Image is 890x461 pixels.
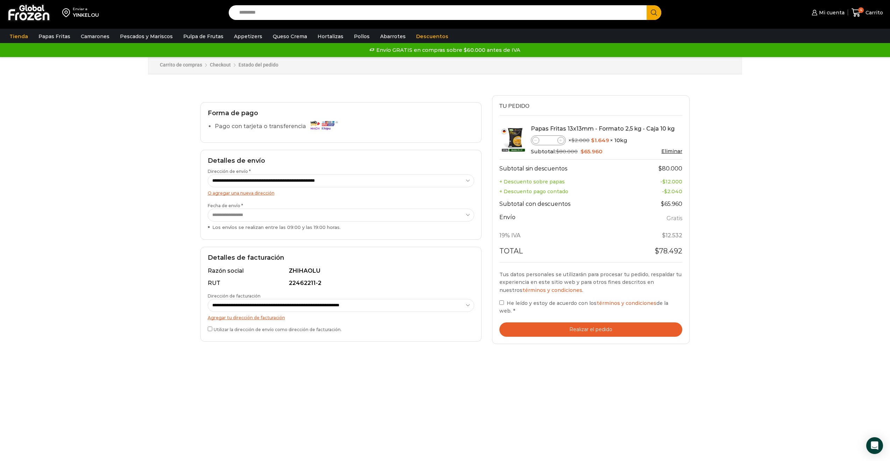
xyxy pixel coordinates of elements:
[208,315,285,320] a: Agregar tu dirección de facturación
[556,148,559,155] span: $
[633,187,683,196] td: -
[35,30,74,43] a: Papas Fritas
[655,247,682,255] bdi: 78.492
[662,232,682,239] span: 12.532
[314,30,347,43] a: Hortalizas
[581,148,603,155] bdi: 65.960
[208,299,474,312] select: Dirección de facturación
[208,325,474,333] label: Utilizar la dirección de envío como dirección de facturación.
[499,212,633,228] th: Envío
[77,30,113,43] a: Camarones
[499,102,529,110] span: Tu pedido
[658,165,682,172] bdi: 80.000
[662,179,682,185] bdi: 12.000
[208,203,474,231] label: Fecha de envío *
[160,62,202,69] a: Carrito de compras
[73,12,99,19] div: YINKELOU
[647,5,661,20] button: Search button
[208,224,474,231] div: Los envíos se realizan entre las 09:00 y las 19:00 horas.
[633,177,683,187] td: -
[208,157,474,165] h2: Detalles de envío
[810,6,844,20] a: Mi cuenta
[208,168,474,187] label: Dirección de envío *
[208,190,275,196] a: O agregar una nueva dirección
[499,244,633,262] th: Total
[62,7,73,19] img: address-field-icon.svg
[116,30,176,43] a: Pescados y Mariscos
[852,5,883,21] a: 4 Carrito
[866,437,883,454] div: Open Intercom Messenger
[662,232,665,239] span: $
[208,279,288,287] div: RUT
[864,9,883,16] span: Carrito
[73,7,99,12] div: Enviar a
[289,267,470,275] div: ZHIHAOLU
[377,30,409,43] a: Abarrotes
[6,30,31,43] a: Tienda
[208,267,288,275] div: Razón social
[531,125,675,132] a: Papas Fritas 13x13mm - Formato 2,5 kg - Caja 10 kg
[499,177,633,187] th: + Descuento sobre papas
[208,293,474,312] label: Dirección de facturación
[531,148,683,155] div: Subtotal:
[664,188,682,195] bdi: 2.040
[208,327,212,331] input: Utilizar la dirección de envío como dirección de facturación.
[208,254,474,262] h2: Detalles de facturación
[350,30,373,43] a: Pollos
[180,30,227,43] a: Pulpa de Frutas
[499,228,633,244] th: 19% IVA
[667,214,682,224] label: Gratis
[661,148,682,154] a: Eliminar
[661,201,664,207] span: $
[308,119,340,131] img: Pago con tarjeta o transferencia
[215,120,342,133] label: Pago con tarjeta o transferencia
[208,209,474,222] select: Fecha de envío * Los envíos se realizan entre las 09:00 y las 19:00 horas.
[522,287,582,293] a: términos y condiciones
[591,137,594,144] span: $
[499,187,633,196] th: + Descuento pago contado
[571,137,575,144] span: $
[597,300,656,306] a: términos y condiciones
[591,137,609,144] bdi: 1.649
[661,201,682,207] bdi: 65.960
[581,148,584,155] span: $
[664,188,667,195] span: $
[499,300,504,305] input: He leído y estoy de acuerdo con lostérminos y condicionesde la web. *
[531,135,683,145] div: × × 10kg
[817,9,845,16] span: Mi cuenta
[208,110,474,117] h2: Forma de pago
[513,308,515,314] abbr: requerido
[230,30,266,43] a: Appetizers
[499,196,633,212] th: Subtotal con descuentos
[289,279,470,287] div: 22462211-2
[208,174,474,187] select: Dirección de envío *
[499,300,668,314] span: He leído y estoy de acuerdo con los de la web.
[413,30,452,43] a: Descuentos
[655,247,659,255] span: $
[662,179,665,185] span: $
[556,148,578,155] bdi: 80.000
[269,30,311,43] a: Queso Crema
[539,136,557,145] input: Product quantity
[571,137,590,144] bdi: 2.000
[658,165,662,172] span: $
[499,271,683,294] p: Tus datos personales se utilizarán para procesar tu pedido, respaldar tu experiencia en este siti...
[499,160,633,177] th: Subtotal sin descuentos
[858,7,864,13] span: 4
[499,322,683,337] button: Realizar el pedido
